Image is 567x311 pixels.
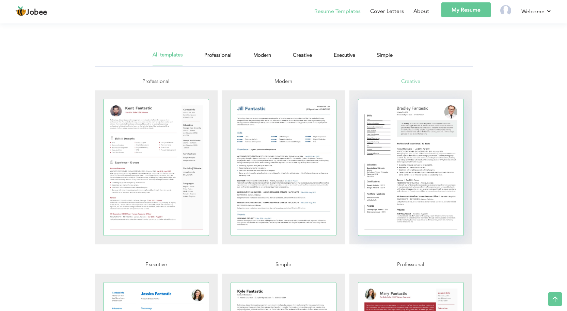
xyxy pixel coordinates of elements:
a: Modern [222,77,345,250]
a: Modern [253,51,271,66]
a: Creative [293,51,312,66]
a: About [413,7,429,15]
span: Professional [397,261,424,268]
a: My Resume [441,2,491,17]
a: Cover Letters [370,7,404,15]
span: Modern [274,78,292,85]
span: Professional [142,78,170,85]
span: Creative [401,78,420,85]
span: Jobee [26,9,47,16]
img: Profile Img [500,5,511,16]
a: Resume Templates [314,7,361,15]
span: Simple [275,261,291,268]
a: Professional [95,77,218,250]
a: Creative [349,77,473,250]
a: Welcome [521,7,552,16]
a: Simple [377,51,393,66]
img: jobee.io [15,6,26,17]
a: Professional [204,51,232,66]
a: All templates [153,51,183,66]
a: Executive [334,51,355,66]
a: Jobee [15,6,47,17]
span: Executive [145,261,167,268]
